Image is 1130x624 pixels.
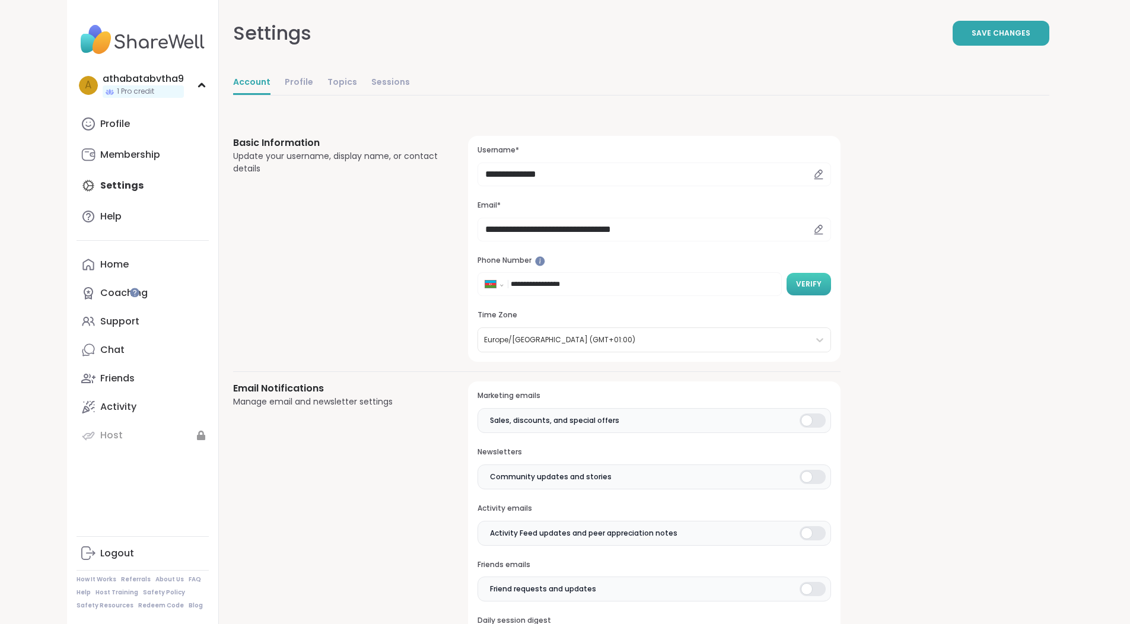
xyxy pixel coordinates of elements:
h3: Friends emails [478,560,830,570]
h3: Time Zone [478,310,830,320]
h3: Marketing emails [478,391,830,401]
span: Sales, discounts, and special offers [490,415,619,426]
a: Sessions [371,71,410,95]
h3: Newsletters [478,447,830,457]
div: Support [100,315,139,328]
a: Help [77,202,209,231]
a: Friends [77,364,209,393]
a: Home [77,250,209,279]
div: Activity [100,400,136,413]
div: Home [100,258,129,271]
button: Save Changes [953,21,1049,46]
a: Support [77,307,209,336]
div: Friends [100,372,135,385]
a: Logout [77,539,209,568]
img: ShareWell Nav Logo [77,19,209,61]
span: Save Changes [972,28,1030,39]
span: 1 Pro credit [117,87,154,97]
span: Friend requests and updates [490,584,596,594]
iframe: Spotlight [535,256,545,266]
a: Redeem Code [138,601,184,610]
a: About Us [155,575,184,584]
div: Logout [100,547,134,560]
a: Account [233,71,270,95]
div: Settings [233,19,311,47]
iframe: Spotlight [130,288,139,297]
a: Profile [285,71,313,95]
a: Host [77,421,209,450]
h3: Phone Number [478,256,830,266]
div: Coaching [100,286,148,300]
a: Coaching [77,279,209,307]
a: Activity [77,393,209,421]
a: Topics [327,71,357,95]
div: Update your username, display name, or contact details [233,150,440,175]
div: Membership [100,148,160,161]
div: Help [100,210,122,223]
a: Chat [77,336,209,364]
a: Referrals [121,575,151,584]
h3: Username* [478,145,830,155]
span: Community updates and stories [490,472,612,482]
a: Profile [77,110,209,138]
h3: Email Notifications [233,381,440,396]
a: Membership [77,141,209,169]
a: Safety Policy [143,588,185,597]
a: Help [77,588,91,597]
h3: Basic Information [233,136,440,150]
span: Activity Feed updates and peer appreciation notes [490,528,677,539]
h3: Activity emails [478,504,830,514]
div: Profile [100,117,130,130]
a: Blog [189,601,203,610]
a: How It Works [77,575,116,584]
button: Verify [787,273,831,295]
div: Chat [100,343,125,356]
div: athabatabvtha9 [103,72,184,85]
a: FAQ [189,575,201,584]
h3: Email* [478,200,830,211]
div: Manage email and newsletter settings [233,396,440,408]
span: a [85,78,91,93]
span: Verify [796,279,822,289]
div: Host [100,429,123,442]
a: Host Training [96,588,138,597]
a: Safety Resources [77,601,133,610]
